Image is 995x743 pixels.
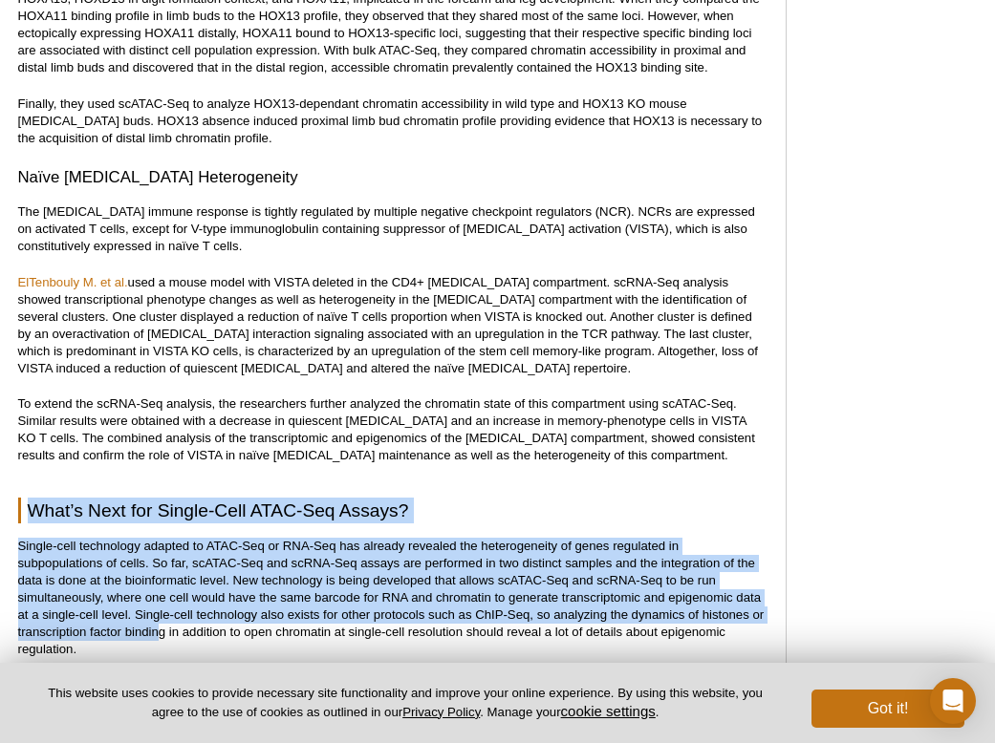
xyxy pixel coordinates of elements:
a: ElTenbouly M. et al. [18,275,128,289]
p: used a mouse model with VISTA deleted in the CD4+ [MEDICAL_DATA] compartment. scRNA-Seq analysis ... [18,274,767,377]
button: cookie settings [561,703,656,719]
p: This website uses cookies to provide necessary site functionality and improve your online experie... [31,685,780,721]
p: To extend the scRNA-Seq analysis, the researchers further analyzed the chromatin state of this co... [18,395,767,464]
button: Got it! [811,690,964,728]
a: Privacy Policy [402,705,480,719]
p: Finally, they used scATAC-Seq to analyze HOX13-dependant chromatin accessibility in wild type and... [18,96,767,147]
p: Single-cell technology adapted to ATAC-Seq or RNA-Seq has already revealed the heterogeneity of g... [18,538,767,658]
p: The [MEDICAL_DATA] immune response is tightly regulated by multiple negative checkpoint regulator... [18,203,767,255]
h2: What’s Next for Single-Cell ATAC-Seq Assays? [18,498,767,523]
h3: Naïve [MEDICAL_DATA] Heterogeneity [18,166,767,189]
div: Open Intercom Messenger [930,678,976,724]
